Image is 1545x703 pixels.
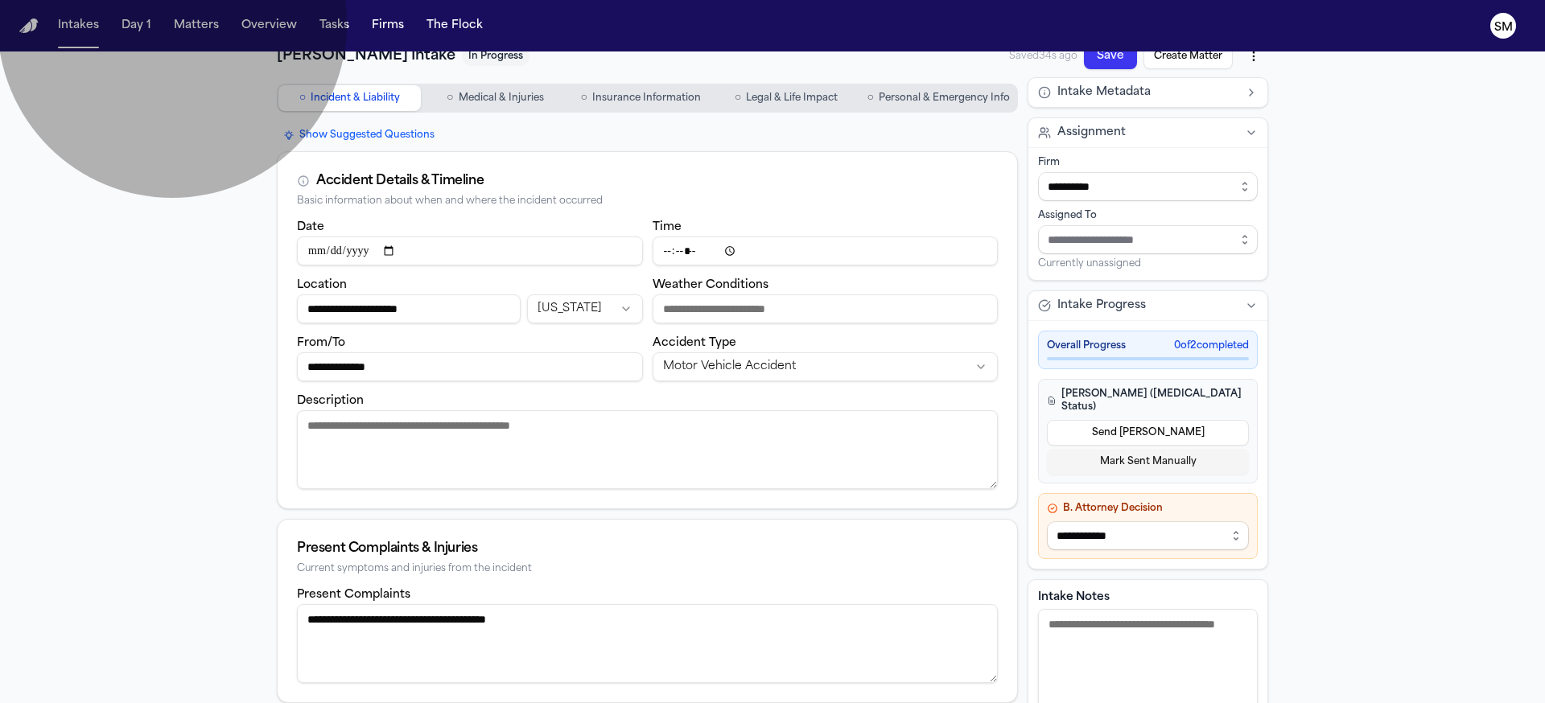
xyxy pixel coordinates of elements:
[527,294,642,323] button: Incident state
[365,11,410,40] button: Firms
[1047,502,1249,515] h4: B. Attorney Decision
[1057,84,1151,101] span: Intake Metadata
[297,294,521,323] input: Incident location
[167,11,225,40] button: Matters
[313,11,356,40] button: Tasks
[1174,339,1249,352] span: 0 of 2 completed
[297,195,998,208] div: Basic information about when and where the incident occurred
[447,90,453,106] span: ○
[297,539,998,558] div: Present Complaints & Injuries
[297,221,324,233] label: Date
[51,11,105,40] button: Intakes
[299,90,306,106] span: ○
[715,85,858,111] button: Go to Legal & Life Impact
[19,18,39,34] img: Finch Logo
[867,90,874,106] span: ○
[1038,225,1258,254] input: Assign to staff member
[297,395,364,407] label: Description
[278,85,421,111] button: Go to Incident & Liability
[297,337,345,349] label: From/To
[592,92,701,105] span: Insurance Information
[316,171,484,191] div: Accident Details & Timeline
[297,410,998,489] textarea: Incident description
[297,589,410,601] label: Present Complaints
[1084,43,1137,69] button: Save
[235,11,303,40] button: Overview
[459,92,544,105] span: Medical & Injuries
[424,85,566,111] button: Go to Medical & Injuries
[1047,388,1249,413] h4: [PERSON_NAME] ([MEDICAL_DATA] Status)
[1057,125,1126,141] span: Assignment
[1047,420,1249,446] button: Send [PERSON_NAME]
[1038,590,1258,606] label: Intake Notes
[462,47,529,66] span: In Progress
[746,92,838,105] span: Legal & Life Impact
[297,236,643,265] input: Incident date
[1057,298,1146,314] span: Intake Progress
[297,604,998,683] textarea: Present complaints
[277,125,441,145] button: Show Suggested Questions
[297,352,643,381] input: From/To destination
[1047,339,1126,352] span: Overall Progress
[861,85,1016,111] button: Go to Personal & Emergency Info
[19,18,39,34] a: Home
[1038,257,1141,270] span: Currently unassigned
[420,11,489,40] button: The Flock
[311,92,400,105] span: Incident & Liability
[1038,156,1258,169] div: Firm
[1047,449,1249,475] button: Mark Sent Manually
[1009,50,1077,63] span: Saved 34s ago
[115,11,158,40] button: Day 1
[879,92,1010,105] span: Personal & Emergency Info
[653,279,768,291] label: Weather Conditions
[277,45,455,68] h1: [PERSON_NAME] Intake
[653,337,736,349] label: Accident Type
[653,294,999,323] input: Weather conditions
[735,90,741,106] span: ○
[653,236,999,265] input: Incident time
[1239,42,1268,71] button: More actions
[1038,172,1258,201] input: Select firm
[297,563,998,575] div: Current symptoms and injuries from the incident
[653,221,682,233] label: Time
[580,90,587,106] span: ○
[570,85,712,111] button: Go to Insurance Information
[1143,43,1233,69] button: Create Matter
[297,279,347,291] label: Location
[1038,209,1258,222] div: Assigned To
